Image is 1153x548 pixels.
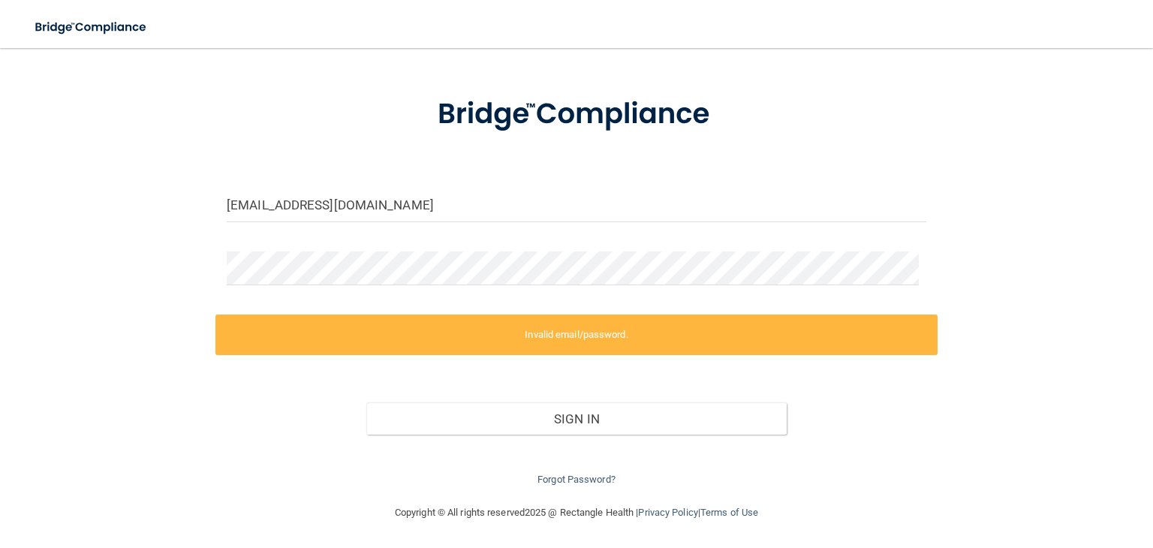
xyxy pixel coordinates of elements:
div: Copyright © All rights reserved 2025 @ Rectangle Health | | [303,489,850,537]
button: Sign In [366,402,786,435]
iframe: Drift Widget Chat Controller [894,450,1135,509]
a: Privacy Policy [638,507,697,518]
a: Terms of Use [700,507,758,518]
a: Forgot Password? [537,474,616,485]
img: bridge_compliance_login_screen.278c3ca4.svg [23,12,161,43]
input: Email [227,188,926,222]
img: bridge_compliance_login_screen.278c3ca4.svg [408,77,746,152]
label: Invalid email/password. [215,315,938,355]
